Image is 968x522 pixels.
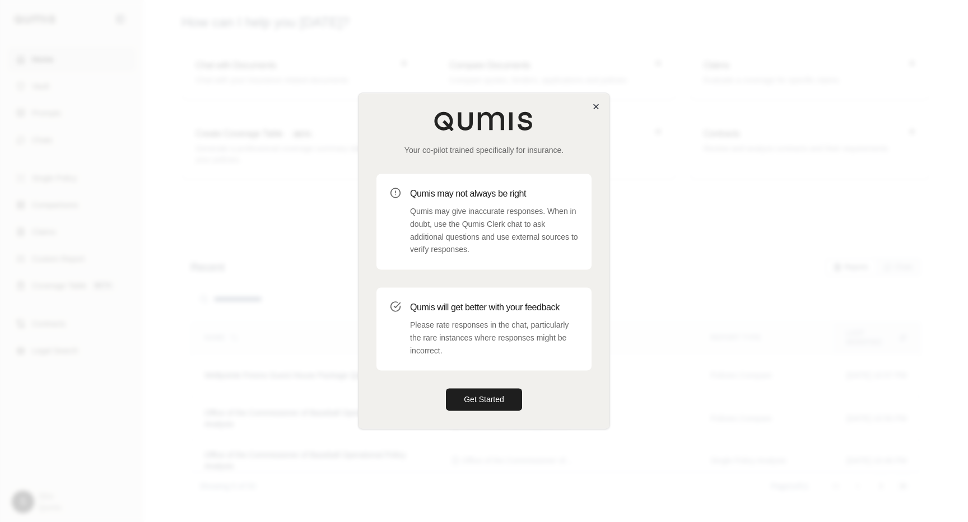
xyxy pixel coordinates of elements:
[446,389,522,411] button: Get Started
[410,187,578,201] h3: Qumis may not always be right
[434,111,534,131] img: Qumis Logo
[410,319,578,357] p: Please rate responses in the chat, particularly the rare instances where responses might be incor...
[376,145,592,156] p: Your co-pilot trained specifically for insurance.
[410,205,578,256] p: Qumis may give inaccurate responses. When in doubt, use the Qumis Clerk chat to ask additional qu...
[410,301,578,314] h3: Qumis will get better with your feedback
